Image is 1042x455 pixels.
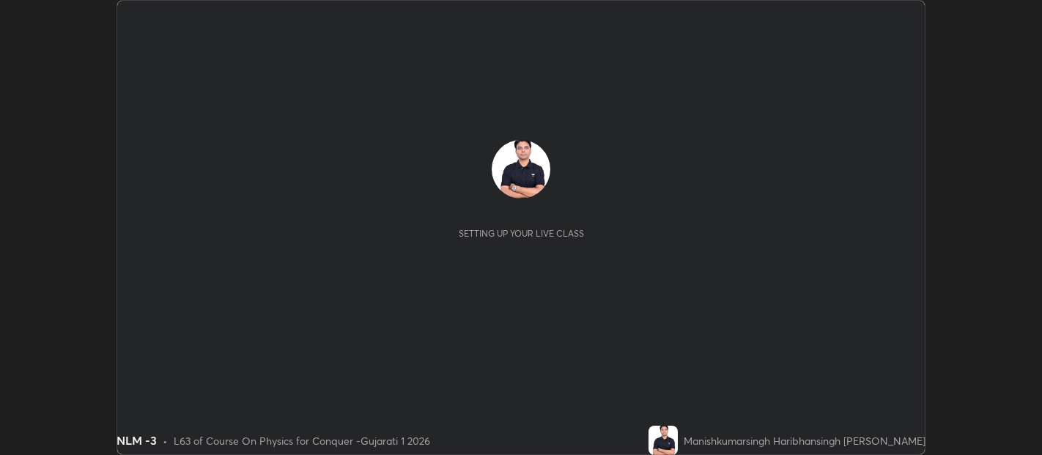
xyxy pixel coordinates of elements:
[492,140,550,199] img: b9b8c977c0ad43fea1605c3bc145410e.jpg
[684,433,925,448] div: Manishkumarsingh Haribhansingh [PERSON_NAME]
[459,228,584,239] div: Setting up your live class
[649,426,678,455] img: b9b8c977c0ad43fea1605c3bc145410e.jpg
[117,432,157,449] div: NLM -3
[163,433,168,448] div: •
[174,433,430,448] div: L63 of Course On Physics for Conquer -Gujarati 1 2026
